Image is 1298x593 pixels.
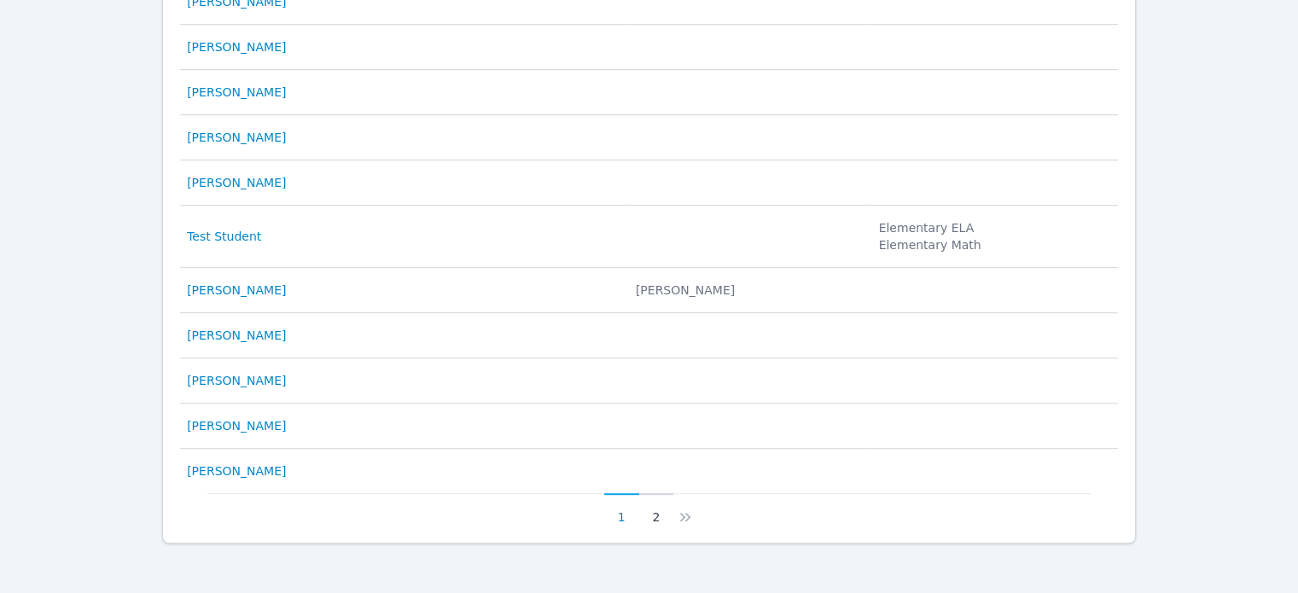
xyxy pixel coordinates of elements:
[180,449,1118,493] tr: [PERSON_NAME]
[180,70,1118,115] tr: [PERSON_NAME]
[187,38,286,55] a: [PERSON_NAME]
[879,236,1108,253] li: Elementary Math
[187,129,286,146] a: [PERSON_NAME]
[180,25,1118,70] tr: [PERSON_NAME]
[187,282,286,299] a: [PERSON_NAME]
[639,493,674,526] button: 2
[187,174,286,191] a: [PERSON_NAME]
[180,268,1118,313] tr: [PERSON_NAME] [PERSON_NAME]
[187,228,261,245] a: Test Student
[180,404,1118,449] tr: [PERSON_NAME]
[187,372,286,389] a: [PERSON_NAME]
[187,327,286,344] a: [PERSON_NAME]
[180,313,1118,358] tr: [PERSON_NAME]
[187,84,286,101] a: [PERSON_NAME]
[180,115,1118,160] tr: [PERSON_NAME]
[180,206,1118,268] tr: Test Student Elementary ELAElementary Math
[180,160,1118,206] tr: [PERSON_NAME]
[604,493,639,526] button: 1
[879,219,1108,236] li: Elementary ELA
[187,417,286,434] a: [PERSON_NAME]
[636,282,859,299] div: [PERSON_NAME]
[187,462,286,480] a: [PERSON_NAME]
[180,358,1118,404] tr: [PERSON_NAME]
